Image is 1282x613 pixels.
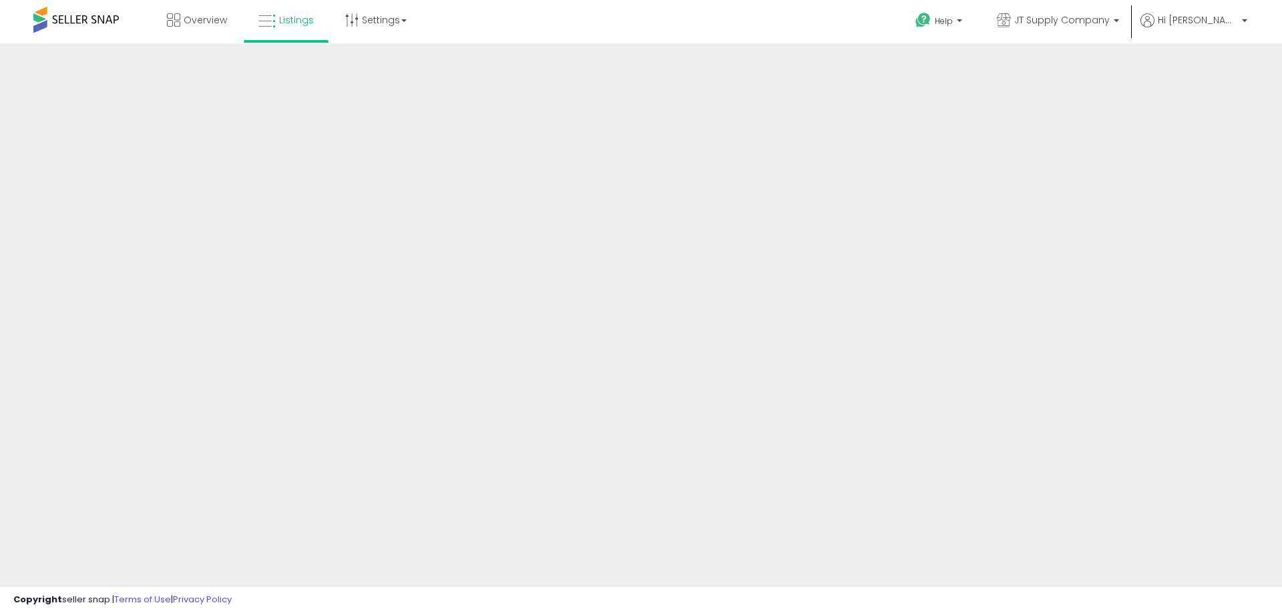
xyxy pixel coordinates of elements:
[905,2,976,43] a: Help
[279,13,314,27] span: Listings
[1158,13,1238,27] span: Hi [PERSON_NAME]
[13,594,232,606] div: seller snap | |
[915,12,931,29] i: Get Help
[184,13,227,27] span: Overview
[1014,13,1110,27] span: JT Supply Company
[13,593,62,606] strong: Copyright
[1140,13,1247,43] a: Hi [PERSON_NAME]
[935,15,953,27] span: Help
[173,593,232,606] a: Privacy Policy
[114,593,171,606] a: Terms of Use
